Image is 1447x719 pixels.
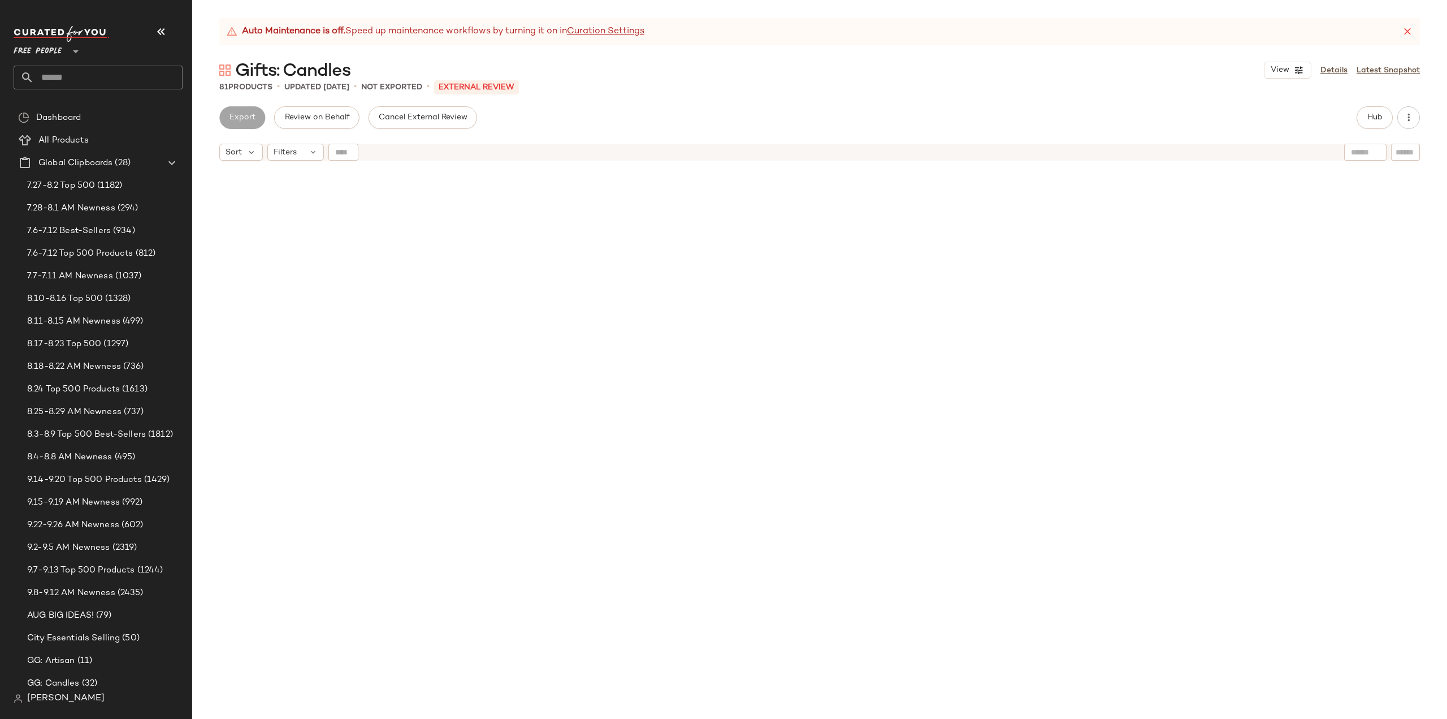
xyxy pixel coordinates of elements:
[242,25,345,38] strong: Auto Maintenance is off.
[27,541,110,554] span: 9.2-9.5 AM Newness
[14,26,110,42] img: cfy_white_logo.C9jOOHJF.svg
[27,225,111,238] span: 7.6-7.12 Best-Sellers
[95,179,122,192] span: (1182)
[1270,66,1289,75] span: View
[27,315,120,328] span: 8.11-8.15 AM Newness
[75,655,93,668] span: (11)
[1357,106,1393,129] button: Hub
[284,113,349,122] span: Review on Behalf
[277,80,280,94] span: •
[120,632,140,645] span: (50)
[119,519,144,532] span: (602)
[284,81,349,93] p: updated [DATE]
[27,655,75,668] span: GG: Artisan
[226,25,644,38] div: Speed up maintenance workflows by turning it on in
[146,428,173,441] span: (1812)
[135,564,163,577] span: (1244)
[115,202,138,215] span: (294)
[219,64,231,76] img: svg%3e
[27,383,120,396] span: 8.24 Top 500 Products
[111,225,135,238] span: (934)
[1357,64,1420,76] a: Latest Snapshot
[27,587,115,600] span: 9.8-9.12 AM Newness
[1264,62,1311,79] button: View
[27,496,120,509] span: 9.15-9.19 AM Newness
[120,315,144,328] span: (499)
[27,451,112,464] span: 8.4-8.8 AM Newness
[27,428,146,441] span: 8.3-8.9 Top 500 Best-Sellers
[27,564,135,577] span: 9.7-9.13 Top 500 Products
[27,692,105,705] span: [PERSON_NAME]
[27,247,133,260] span: 7.6-7.12 Top 500 Products
[378,113,467,122] span: Cancel External Review
[120,496,143,509] span: (992)
[27,360,121,373] span: 8.18-8.22 AM Newness
[14,694,23,703] img: svg%3e
[27,519,119,532] span: 9.22-9.26 AM Newness
[122,406,144,419] span: (737)
[361,81,422,93] p: Not Exported
[219,81,272,93] div: Products
[274,147,297,158] span: Filters
[235,60,350,83] span: Gifts: Candles
[115,587,144,600] span: (2435)
[27,406,122,419] span: 8.25-8.29 AM Newness
[18,112,29,123] img: svg%3e
[14,38,62,59] span: Free People
[38,134,89,147] span: All Products
[219,83,228,92] span: 81
[27,677,80,690] span: GG: Candles
[103,292,131,305] span: (1328)
[80,677,98,690] span: (32)
[38,157,112,170] span: Global Clipboards
[142,473,170,486] span: (1429)
[27,179,95,192] span: 7.27-8.2 Top 500
[27,609,94,622] span: AUG BIG IDEAS!
[27,202,115,215] span: 7.28-8.1 AM Newness
[226,147,242,158] span: Sort
[94,609,112,622] span: (79)
[427,80,430,94] span: •
[434,80,519,94] p: External REVIEW
[113,270,142,283] span: (1037)
[567,25,644,38] a: Curation Settings
[101,338,128,351] span: (1297)
[27,473,142,486] span: 9.14-9.20 Top 500 Products
[112,451,136,464] span: (495)
[1320,64,1348,76] a: Details
[27,338,101,351] span: 8.17-8.23 Top 500
[27,632,120,645] span: City Essentials Selling
[120,383,148,396] span: (1613)
[36,111,81,124] span: Dashboard
[369,106,477,129] button: Cancel External Review
[354,80,357,94] span: •
[27,270,113,283] span: 7.7-7.11 AM Newness
[110,541,137,554] span: (2319)
[27,292,103,305] span: 8.10-8.16 Top 500
[133,247,156,260] span: (812)
[274,106,359,129] button: Review on Behalf
[1367,113,1383,122] span: Hub
[112,157,131,170] span: (28)
[121,360,144,373] span: (736)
